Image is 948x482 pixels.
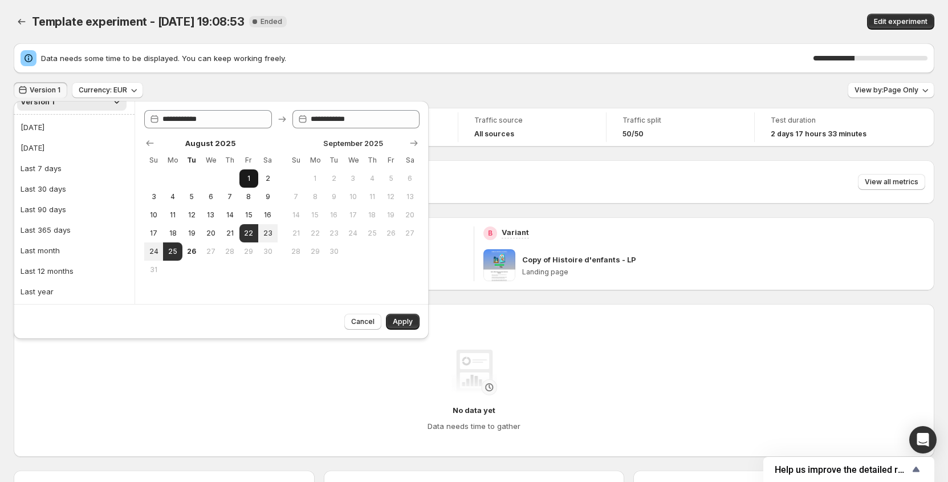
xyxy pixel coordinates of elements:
button: Sunday September 7 2025 [287,188,306,206]
span: 18 [168,229,177,238]
p: Copy of Histoire d'enfants - LP [522,254,636,265]
button: Saturday August 30 2025 [258,242,277,261]
span: 30 [329,247,339,256]
span: 30 [263,247,272,256]
span: 10 [149,210,158,220]
button: Version 1 [14,82,67,98]
span: 9 [263,192,272,201]
button: View by:Page Only [848,82,934,98]
th: Monday [163,151,182,169]
button: Tuesday August 12 2025 [182,206,201,224]
span: Traffic source [474,116,590,125]
span: 5 [187,192,197,201]
span: 17 [149,229,158,238]
button: Tuesday September 9 2025 [324,188,343,206]
span: 7 [225,192,234,201]
span: Su [149,156,158,165]
button: Saturday August 23 2025 [258,224,277,242]
span: 19 [386,210,396,220]
a: Test duration2 days 17 hours 33 minutes [771,115,887,140]
button: Sunday August 3 2025 [144,188,163,206]
img: No data yet [451,350,497,395]
span: 27 [405,229,415,238]
div: [DATE] [21,121,44,133]
button: Thursday September 25 2025 [363,224,381,242]
button: Last month [17,241,131,260]
button: Monday August 4 2025 [163,188,182,206]
span: We [206,156,215,165]
button: Sunday September 14 2025 [287,206,306,224]
div: Last 90 days [21,204,66,215]
button: Wednesday August 13 2025 [201,206,220,224]
button: [DATE] [17,139,131,157]
button: Version 1 [17,92,127,111]
span: 22 [310,229,320,238]
button: Wednesday August 20 2025 [201,224,220,242]
button: Show next month, October 2025 [406,135,422,151]
button: Monday September 29 2025 [306,242,324,261]
span: Version 1 [30,86,60,95]
button: Thursday August 28 2025 [220,242,239,261]
button: Last year [17,282,131,301]
span: 31 [149,265,158,274]
button: Friday September 12 2025 [381,188,400,206]
button: Tuesday September 16 2025 [324,206,343,224]
div: Version 1 [21,96,55,107]
span: 12 [187,210,197,220]
button: Monday August 11 2025 [163,206,182,224]
button: Wednesday August 27 2025 [201,242,220,261]
span: Tu [187,156,197,165]
span: 50/50 [622,129,644,139]
span: Edit experiment [874,17,927,26]
span: Th [225,156,234,165]
button: Friday August 29 2025 [239,242,258,261]
span: 17 [348,210,358,220]
span: 4 [367,174,377,183]
th: Thursday [363,151,381,169]
button: Saturday September 13 2025 [401,188,420,206]
th: Thursday [220,151,239,169]
a: Traffic sourceAll sources [474,115,590,140]
span: 11 [168,210,177,220]
button: Start of range Friday August 22 2025 [239,224,258,242]
button: Cancel [344,314,381,330]
span: Su [291,156,301,165]
span: 11 [367,192,377,201]
span: 24 [149,247,158,256]
span: 13 [405,192,415,201]
span: 15 [244,210,254,220]
button: Monday September 1 2025 [306,169,324,188]
th: Wednesday [344,151,363,169]
span: Apply [393,317,413,326]
span: Sa [263,156,272,165]
span: 20 [405,210,415,220]
span: 2 days 17 hours 33 minutes [771,129,866,139]
div: Last 30 days [21,183,66,195]
th: Friday [381,151,400,169]
span: 18 [367,210,377,220]
span: Mo [310,156,320,165]
span: Test duration [771,116,887,125]
button: Sunday September 21 2025 [287,224,306,242]
button: Wednesday September 17 2025 [344,206,363,224]
th: Sunday [144,151,163,169]
button: Tuesday September 23 2025 [324,224,343,242]
div: Last month [21,245,60,256]
button: Thursday August 14 2025 [220,206,239,224]
span: 14 [225,210,234,220]
button: Monday September 8 2025 [306,188,324,206]
span: 16 [329,210,339,220]
button: Apply [386,314,420,330]
span: Mo [168,156,177,165]
img: Copy of Histoire d'enfants - LP [483,249,515,281]
span: 8 [310,192,320,201]
button: Show previous month, July 2025 [142,135,158,151]
span: Th [367,156,377,165]
span: Currency: EUR [79,86,127,95]
th: Sunday [287,151,306,169]
span: 5 [386,174,396,183]
span: Sa [405,156,415,165]
span: 23 [263,229,272,238]
th: Monday [306,151,324,169]
div: Last 12 months [21,265,74,277]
